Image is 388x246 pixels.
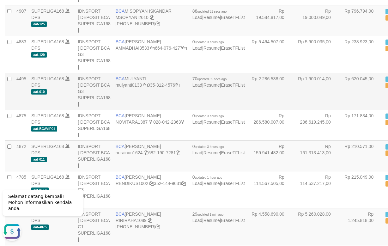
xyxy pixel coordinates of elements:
td: Rp 159.941.482,00 [247,140,294,171]
td: 4883 [14,36,29,73]
span: | | [192,39,245,51]
td: Rp 215.049,00 [340,171,383,208]
a: Copy 0353124576 to clipboard [175,83,179,88]
td: Rp 2.286.538,00 [247,73,294,110]
a: NOVITARA1387 [116,120,148,125]
span: | | [192,76,245,88]
a: SUPERLIGA168 [31,113,64,118]
span: | | [192,113,245,125]
td: IDNSPORT [ DEPOSIT BCA G3 SUPERLIGA168 ] [75,171,113,208]
span: Selamat datang kembali! Mohon informasikan kendala anda. [8,10,72,27]
a: RIRIRAHA1089 [116,218,147,223]
a: EraseTFList [221,120,245,125]
a: EraseTFList [221,150,245,155]
td: Rp 1.245.818,00 [340,208,383,245]
button: Open LiveChat chat widget [3,38,21,57]
span: BCA [116,175,125,180]
td: IDNSPORT [ DEPOSIT BCA SUPERLIGA168 ] [75,110,113,140]
a: Copy AMMADHAI3533 to clipboard [150,46,155,51]
td: [PERSON_NAME] 028-042-2363 [113,110,190,140]
td: MULYANTI 035-312-4576 [113,73,190,110]
a: Copy RIRIRAHA1089 to clipboard [148,218,152,223]
span: | | [192,175,245,186]
td: [PERSON_NAME] 682-190-7281 [113,140,190,171]
span: BCA [116,76,125,81]
td: DPS [29,171,75,208]
td: DPS [29,73,75,110]
a: Load [192,181,202,186]
span: updated 35 secs ago [197,77,227,81]
td: 4872 [14,140,29,171]
span: updated 31 secs ago [197,10,227,13]
td: Rp 114.567.505,00 [247,171,294,208]
a: EraseTFList [221,218,245,223]
td: [PERSON_NAME] 352-144-9631 [113,171,190,208]
td: DPS [29,36,75,73]
a: Copy NOVITARA1387 to clipboard [149,120,153,125]
a: SUPERLIGA168 [31,175,64,180]
td: DPS [29,110,75,140]
span: BCA [116,39,125,44]
span: 0 [192,144,224,149]
td: Rp 5.260.028,00 [294,208,340,245]
a: Copy mulyanti0133 to clipboard [143,83,148,88]
a: Copy 4062281611 to clipboard [155,224,160,229]
a: SUPERLIGA168 [31,144,64,149]
td: IDNSPORT [ DEPOSIT BCA SUPERLIGA168 ] [75,140,113,171]
a: Copy 4062301418 to clipboard [155,21,160,26]
span: 0 [192,39,224,44]
td: Rp 19.584.817,00 [247,5,294,36]
td: Rp 5.464.507,00 [247,36,294,73]
a: Load [192,83,202,88]
span: 70 [192,76,227,81]
td: [PERSON_NAME] 664-076-4277 [113,36,190,73]
a: Copy MSOPYANI2610 to clipboard [150,15,154,20]
a: SUPERLIGA168 [31,76,64,81]
a: Resume [203,150,220,155]
span: 0 [192,175,222,180]
span: aaf-129 [31,52,47,58]
span: updated 3 hours ago [195,114,224,118]
span: updated 1 min ago [197,213,223,216]
a: Copy 3521449631 to clipboard [181,181,186,186]
td: Rp 1.900.014,00 [294,73,340,110]
td: IDNSPORT [ DEPOSIT BCA G1 SUPERLIGA168 ] [75,208,113,245]
td: IDNSPORT [ DEPOSIT BCA SUPERLIGA168 ] [75,5,113,36]
td: Rp 5.900.035,00 [294,36,340,73]
a: MSOPYANI2610 [116,15,149,20]
span: BCA [116,144,125,149]
td: DPS [29,5,75,36]
td: 4495 [14,73,29,110]
td: Rp 161.313.413,00 [294,140,340,171]
span: updated 3 hours ago [195,145,224,149]
span: aaf-010 [31,89,47,95]
td: Rp 171.834,00 [340,110,383,140]
td: 4785 [14,171,29,208]
a: Resume [203,218,220,223]
span: 88 [192,9,227,14]
span: BCA [116,9,125,14]
span: 29 [192,212,223,217]
a: Resume [203,15,220,20]
span: | | [192,9,245,20]
td: 4907 [14,5,29,36]
td: Rp 114.537.217,00 [294,171,340,208]
span: BCA [116,113,125,118]
a: Resume [203,83,220,88]
a: Copy 6640764277 to clipboard [182,46,187,51]
span: | | [192,212,245,223]
a: Copy 0280422363 to clipboard [181,120,185,125]
a: Load [192,150,202,155]
a: SUPERLIGA168 [31,39,64,44]
span: aaf-011 [31,157,47,162]
a: Copy RENDIKUS1002 to clipboard [149,181,154,186]
td: IDNSPORT [ DEPOSIT BCA G3 SUPERLIGA168 ] [75,73,113,110]
span: updated 3 hours ago [195,40,224,44]
td: IDNSPORT [ DEPOSIT BCA G3 SUPERLIGA168 ] [75,36,113,73]
td: 4875 [14,110,29,140]
a: EraseTFList [221,83,245,88]
a: SUPERLIGA168 [31,9,64,14]
td: [PERSON_NAME] [PHONE_NUMBER] [113,208,190,245]
a: Load [192,15,202,20]
a: Load [192,46,202,51]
